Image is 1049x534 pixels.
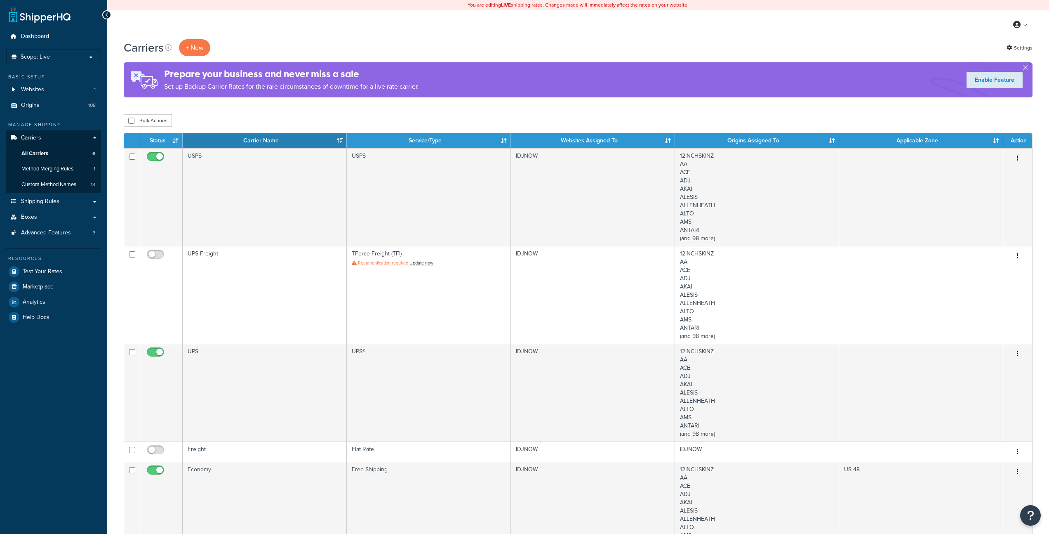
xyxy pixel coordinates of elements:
[92,150,95,157] span: 6
[6,279,101,294] a: Marketplace
[511,344,675,442] td: IDJNOW
[23,299,45,306] span: Analytics
[358,260,408,266] span: Reauthentication required
[6,177,101,192] li: Custom Method Names
[347,246,511,344] td: TForce Freight (TFI)
[6,194,101,209] a: Shipping Rules
[347,344,511,442] td: UPS®
[94,86,96,93] span: 1
[967,72,1023,88] a: Enable Feature
[164,67,419,81] h4: Prepare your business and never miss a sale
[511,148,675,246] td: IDJNOW
[124,40,164,56] h1: Carriers
[6,295,101,310] a: Analytics
[675,133,839,148] th: Origins Assigned To: activate to sort column ascending
[347,442,511,462] td: Flat Rate
[183,442,347,462] td: Freight
[6,121,101,128] div: Manage Shipping
[6,225,101,241] a: Advanced Features 3
[675,442,839,462] td: IDJNOW
[1007,42,1033,54] a: Settings
[409,260,433,266] a: Update now
[1020,505,1041,526] button: Open Resource Center
[21,229,71,236] span: Advanced Features
[21,165,73,172] span: Method Merging Rules
[347,133,511,148] th: Service/Type: activate to sort column ascending
[6,210,101,225] a: Boxes
[88,102,96,109] span: 108
[6,146,101,161] a: All Carriers 6
[6,130,101,193] li: Carriers
[124,62,164,97] img: ad-rules-rateshop-fe6ec290ccb7230408bd80ed9643f0289d75e0ffd9eb532fc0e269fcd187b520.png
[21,135,41,142] span: Carriers
[9,6,71,23] a: ShipperHQ Home
[347,148,511,246] td: USPS
[6,177,101,192] a: Custom Method Names 18
[511,246,675,344] td: IDJNOW
[6,310,101,325] a: Help Docs
[675,344,839,442] td: 12INCHSKINZ AA ACE ADJ AKAI ALESIS ALLENHEATH ALTO AMS ANTARI (and 98 more)
[94,165,95,172] span: 1
[21,86,44,93] span: Websites
[6,73,101,80] div: Basic Setup
[675,148,839,246] td: 12INCHSKINZ AA ACE ADJ AKAI ALESIS ALLENHEATH ALTO AMS ANTARI (and 98 more)
[839,133,1003,148] th: Applicable Zone: activate to sort column ascending
[511,133,675,148] th: Websites Assigned To: activate to sort column ascending
[140,133,183,148] th: Status: activate to sort column ascending
[21,150,48,157] span: All Carriers
[183,148,347,246] td: USPS
[23,284,54,291] span: Marketplace
[6,264,101,279] a: Test Your Rates
[183,133,347,148] th: Carrier Name: activate to sort column ascending
[6,161,101,177] a: Method Merging Rules 1
[91,181,95,188] span: 18
[6,225,101,241] li: Advanced Features
[93,229,96,236] span: 3
[6,82,101,97] a: Websites 1
[21,102,40,109] span: Origins
[1003,133,1032,148] th: Action
[6,98,101,113] li: Origins
[501,1,511,9] b: LIVE
[6,255,101,262] div: Resources
[6,161,101,177] li: Method Merging Rules
[179,39,210,56] button: + New
[124,114,172,127] button: Bulk Actions
[23,314,49,321] span: Help Docs
[183,246,347,344] td: UPS Freight
[21,33,49,40] span: Dashboard
[21,181,76,188] span: Custom Method Names
[6,82,101,97] li: Websites
[675,246,839,344] td: 12INCHSKINZ AA ACE ADJ AKAI ALESIS ALLENHEATH ALTO AMS ANTARI (and 98 more)
[21,54,50,61] span: Scope: Live
[6,29,101,44] a: Dashboard
[23,268,62,275] span: Test Your Rates
[6,146,101,161] li: All Carriers
[183,344,347,442] td: UPS
[164,81,419,92] p: Set up Backup Carrier Rates for the rare circumstances of downtime for a live rate carrier.
[21,198,59,205] span: Shipping Rules
[6,98,101,113] a: Origins 108
[21,214,37,221] span: Boxes
[511,442,675,462] td: IDJNOW
[6,130,101,146] a: Carriers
